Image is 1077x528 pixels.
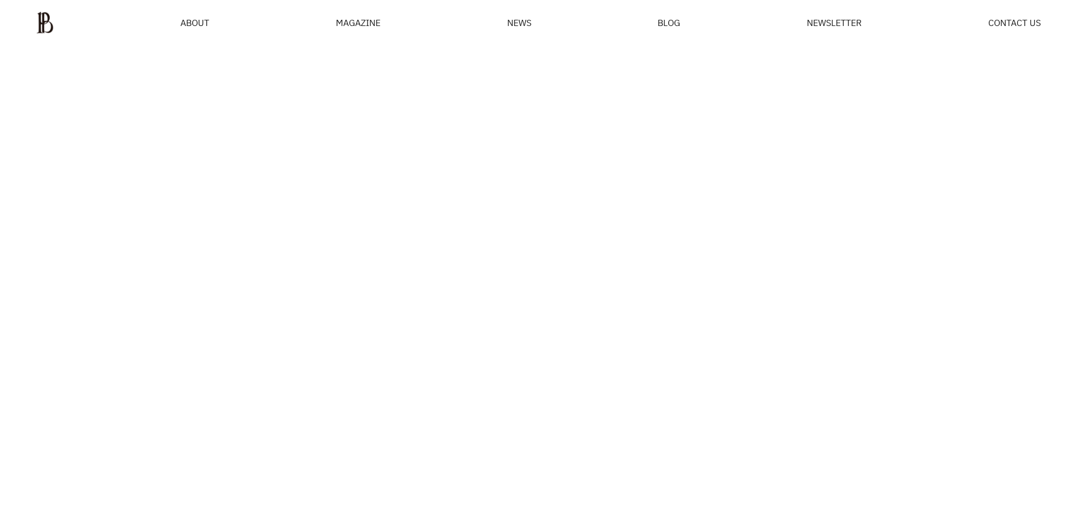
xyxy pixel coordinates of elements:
a: ABOUT [180,18,209,27]
a: BLOG [658,18,680,27]
div: MAGAZINE [336,18,380,27]
a: NEWSLETTER [807,18,862,27]
a: CONTACT US [988,18,1041,27]
img: ba379d5522eb3.png [36,11,54,34]
a: NEWS [507,18,531,27]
